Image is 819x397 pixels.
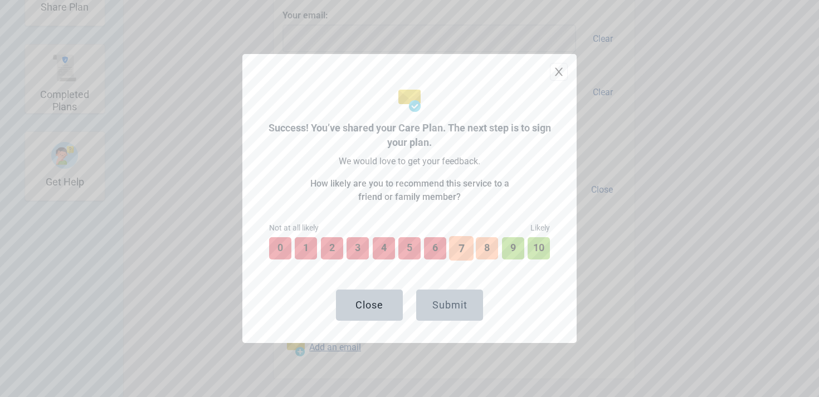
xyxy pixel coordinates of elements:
[269,155,550,168] p: We would love to get your feedback.
[260,121,559,150] div: Success! You’ve shared your Care Plan. The next step is to sign your plan.
[347,237,369,259] button: 3
[449,236,474,261] button: 7
[398,237,421,259] button: 5
[321,237,343,259] button: 2
[269,237,291,259] button: 0
[409,222,550,231] h1: Likely
[553,66,564,77] span: close
[298,177,521,204] p: How likely are you to recommend this service to a friend or family member?
[528,237,550,259] button: 10
[424,237,446,259] button: 6
[416,290,483,321] button: Submit
[502,237,524,259] button: 9
[336,290,403,321] button: Close
[432,300,467,311] div: Submit
[550,63,568,81] button: close
[269,222,409,231] h1: Not at all likely
[373,237,395,259] button: 4
[295,237,317,259] button: 1
[355,300,383,311] div: Close
[397,90,422,112] img: confirm share plan
[476,237,498,259] button: 8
